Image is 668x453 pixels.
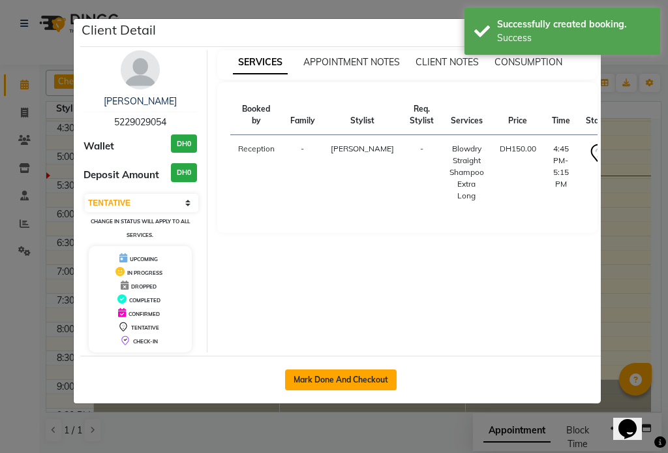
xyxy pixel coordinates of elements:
[331,144,394,153] span: [PERSON_NAME]
[402,135,442,210] td: -
[449,143,484,202] div: Blowdry Straight Shampoo Extra Long
[83,168,159,183] span: Deposit Amount
[578,95,618,135] th: Status
[323,95,402,135] th: Stylist
[613,401,655,440] iframe: chat widget
[104,95,177,107] a: [PERSON_NAME]
[171,163,197,182] h3: DH0
[83,139,114,154] span: Wallet
[497,18,650,31] div: Successfully created booking.
[230,95,282,135] th: Booked by
[282,135,323,210] td: -
[131,283,157,290] span: DROPPED
[402,95,442,135] th: Req. Stylist
[91,218,190,238] small: Change in status will apply to all services.
[121,50,160,89] img: avatar
[114,116,166,128] span: 5229029054
[130,256,158,262] span: UPCOMING
[544,95,578,135] th: Time
[133,338,158,345] span: CHECK-IN
[544,135,578,210] td: 4:45 PM-5:15 PM
[492,95,544,135] th: Price
[129,311,160,317] span: CONFIRMED
[131,324,159,331] span: TENTATIVE
[285,369,397,390] button: Mark Done And Checkout
[497,31,650,45] div: Success
[282,95,323,135] th: Family
[233,51,288,74] span: SERVICES
[171,134,197,153] h3: DH0
[442,95,492,135] th: Services
[230,135,282,210] td: Reception
[129,297,160,304] span: COMPLETED
[303,56,400,68] span: APPOINTMENT NOTES
[494,56,562,68] span: CONSUMPTION
[500,143,536,155] div: DH150.00
[127,270,162,276] span: IN PROGRESS
[416,56,479,68] span: CLIENT NOTES
[82,20,156,40] h5: Client Detail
